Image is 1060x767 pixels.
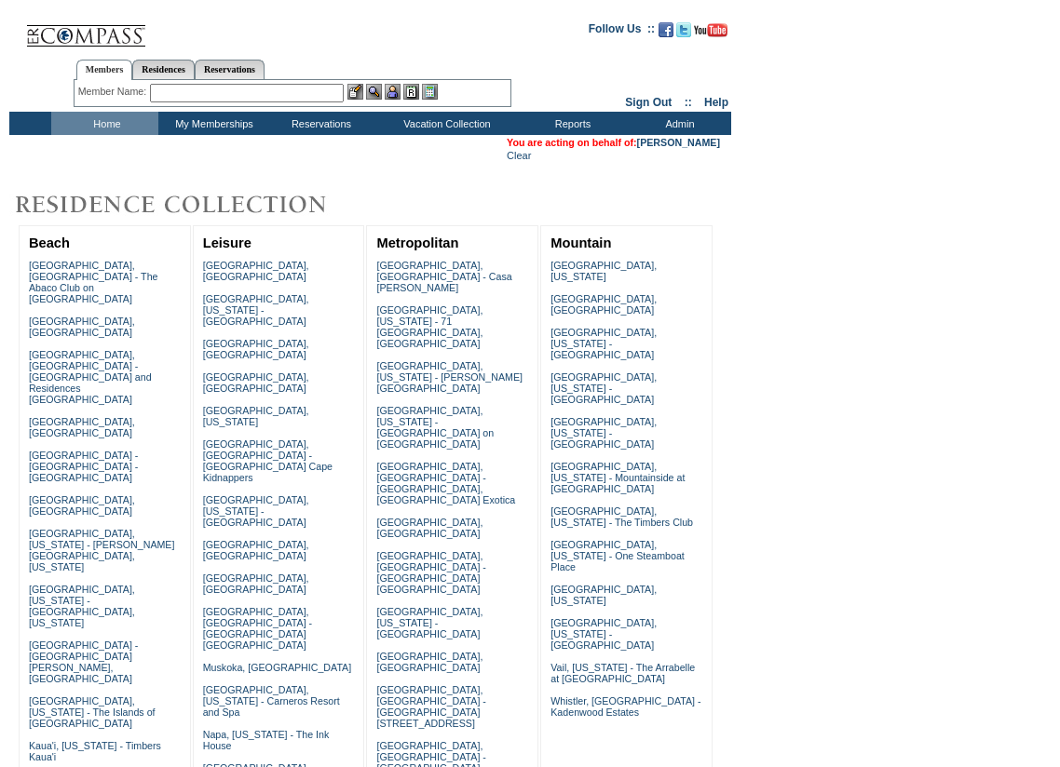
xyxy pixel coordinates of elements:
[203,572,309,595] a: [GEOGRAPHIC_DATA], [GEOGRAPHIC_DATA]
[9,28,24,29] img: i.gif
[203,662,351,673] a: Muskoka, [GEOGRAPHIC_DATA]
[376,684,485,729] a: [GEOGRAPHIC_DATA], [GEOGRAPHIC_DATA] - [GEOGRAPHIC_DATA][STREET_ADDRESS]
[376,304,482,349] a: [GEOGRAPHIC_DATA], [US_STATE] - 71 [GEOGRAPHIC_DATA], [GEOGRAPHIC_DATA]
[694,28,727,39] a: Subscribe to our YouTube Channel
[550,617,657,651] a: [GEOGRAPHIC_DATA], [US_STATE] - [GEOGRAPHIC_DATA]
[550,371,657,405] a: [GEOGRAPHIC_DATA], [US_STATE] - [GEOGRAPHIC_DATA]
[507,150,531,161] a: Clear
[422,84,438,100] img: b_calculator.gif
[347,84,363,100] img: b_edit.gif
[158,112,265,135] td: My Memberships
[376,260,511,293] a: [GEOGRAPHIC_DATA], [GEOGRAPHIC_DATA] - Casa [PERSON_NAME]
[29,584,135,628] a: [GEOGRAPHIC_DATA], [US_STATE] - [GEOGRAPHIC_DATA], [US_STATE]
[704,96,728,109] a: Help
[550,695,700,718] a: Whistler, [GEOGRAPHIC_DATA] - Kadenwood Estates
[29,528,175,572] a: [GEOGRAPHIC_DATA], [US_STATE] - [PERSON_NAME][GEOGRAPHIC_DATA], [US_STATE]
[376,405,494,450] a: [GEOGRAPHIC_DATA], [US_STATE] - [GEOGRAPHIC_DATA] on [GEOGRAPHIC_DATA]
[78,84,150,100] div: Member Name:
[550,327,657,360] a: [GEOGRAPHIC_DATA], [US_STATE] - [GEOGRAPHIC_DATA]
[29,494,135,517] a: [GEOGRAPHIC_DATA], [GEOGRAPHIC_DATA]
[29,235,70,250] a: Beach
[659,28,673,39] a: Become our fan on Facebook
[550,539,685,572] a: [GEOGRAPHIC_DATA], [US_STATE] - One Steamboat Place
[550,260,657,282] a: [GEOGRAPHIC_DATA], [US_STATE]
[550,584,657,606] a: [GEOGRAPHIC_DATA], [US_STATE]
[29,349,152,405] a: [GEOGRAPHIC_DATA], [GEOGRAPHIC_DATA] - [GEOGRAPHIC_DATA] and Residences [GEOGRAPHIC_DATA]
[29,260,158,304] a: [GEOGRAPHIC_DATA], [GEOGRAPHIC_DATA] - The Abaco Club on [GEOGRAPHIC_DATA]
[203,729,330,751] a: Napa, [US_STATE] - The Ink House
[550,461,685,494] a: [GEOGRAPHIC_DATA], [US_STATE] - Mountainside at [GEOGRAPHIC_DATA]
[385,84,401,100] img: Impersonate
[29,695,156,729] a: [GEOGRAPHIC_DATA], [US_STATE] - The Islands of [GEOGRAPHIC_DATA]
[25,9,146,47] img: Compass Home
[625,96,672,109] a: Sign Out
[376,606,482,639] a: [GEOGRAPHIC_DATA], [US_STATE] - [GEOGRAPHIC_DATA]
[76,60,133,80] a: Members
[376,550,485,595] a: [GEOGRAPHIC_DATA], [GEOGRAPHIC_DATA] - [GEOGRAPHIC_DATA] [GEOGRAPHIC_DATA]
[29,450,138,483] a: [GEOGRAPHIC_DATA] - [GEOGRAPHIC_DATA] - [GEOGRAPHIC_DATA]
[624,112,731,135] td: Admin
[676,28,691,39] a: Follow us on Twitter
[376,235,458,250] a: Metropolitan
[373,112,517,135] td: Vacation Collection
[203,494,309,528] a: [GEOGRAPHIC_DATA], [US_STATE] - [GEOGRAPHIC_DATA]
[203,539,309,561] a: [GEOGRAPHIC_DATA], [GEOGRAPHIC_DATA]
[694,23,727,37] img: Subscribe to our YouTube Channel
[29,416,135,438] a: [GEOGRAPHIC_DATA], [GEOGRAPHIC_DATA]
[29,639,138,684] a: [GEOGRAPHIC_DATA] - [GEOGRAPHIC_DATA][PERSON_NAME], [GEOGRAPHIC_DATA]
[51,112,158,135] td: Home
[376,461,515,505] a: [GEOGRAPHIC_DATA], [GEOGRAPHIC_DATA] - [GEOGRAPHIC_DATA], [GEOGRAPHIC_DATA] Exotica
[550,505,693,528] a: [GEOGRAPHIC_DATA], [US_STATE] - The Timbers Club
[203,606,312,651] a: [GEOGRAPHIC_DATA], [GEOGRAPHIC_DATA] - [GEOGRAPHIC_DATA] [GEOGRAPHIC_DATA]
[366,84,382,100] img: View
[676,22,691,37] img: Follow us on Twitter
[550,662,695,684] a: Vail, [US_STATE] - The Arrabelle at [GEOGRAPHIC_DATA]
[203,371,309,394] a: [GEOGRAPHIC_DATA], [GEOGRAPHIC_DATA]
[203,293,309,327] a: [GEOGRAPHIC_DATA], [US_STATE] - [GEOGRAPHIC_DATA]
[403,84,419,100] img: Reservations
[550,235,611,250] a: Mountain
[550,293,657,316] a: [GEOGRAPHIC_DATA], [GEOGRAPHIC_DATA]
[203,405,309,427] a: [GEOGRAPHIC_DATA], [US_STATE]
[517,112,624,135] td: Reports
[132,60,195,79] a: Residences
[376,517,482,539] a: [GEOGRAPHIC_DATA], [GEOGRAPHIC_DATA]
[203,338,309,360] a: [GEOGRAPHIC_DATA], [GEOGRAPHIC_DATA]
[203,684,340,718] a: [GEOGRAPHIC_DATA], [US_STATE] - Carneros Resort and Spa
[203,235,251,250] a: Leisure
[203,438,333,483] a: [GEOGRAPHIC_DATA], [GEOGRAPHIC_DATA] - [GEOGRAPHIC_DATA] Cape Kidnappers
[203,260,309,282] a: [GEOGRAPHIC_DATA], [GEOGRAPHIC_DATA]
[265,112,373,135] td: Reservations
[9,186,373,223] img: Destinations by Exclusive Resorts
[29,316,135,338] a: [GEOGRAPHIC_DATA], [GEOGRAPHIC_DATA]
[376,360,523,394] a: [GEOGRAPHIC_DATA], [US_STATE] - [PERSON_NAME][GEOGRAPHIC_DATA]
[659,22,673,37] img: Become our fan on Facebook
[29,740,161,762] a: Kaua'i, [US_STATE] - Timbers Kaua'i
[685,96,692,109] span: ::
[376,651,482,673] a: [GEOGRAPHIC_DATA], [GEOGRAPHIC_DATA]
[195,60,265,79] a: Reservations
[507,137,720,148] span: You are acting on behalf of:
[550,416,657,450] a: [GEOGRAPHIC_DATA], [US_STATE] - [GEOGRAPHIC_DATA]
[637,137,720,148] a: [PERSON_NAME]
[589,20,655,43] td: Follow Us ::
